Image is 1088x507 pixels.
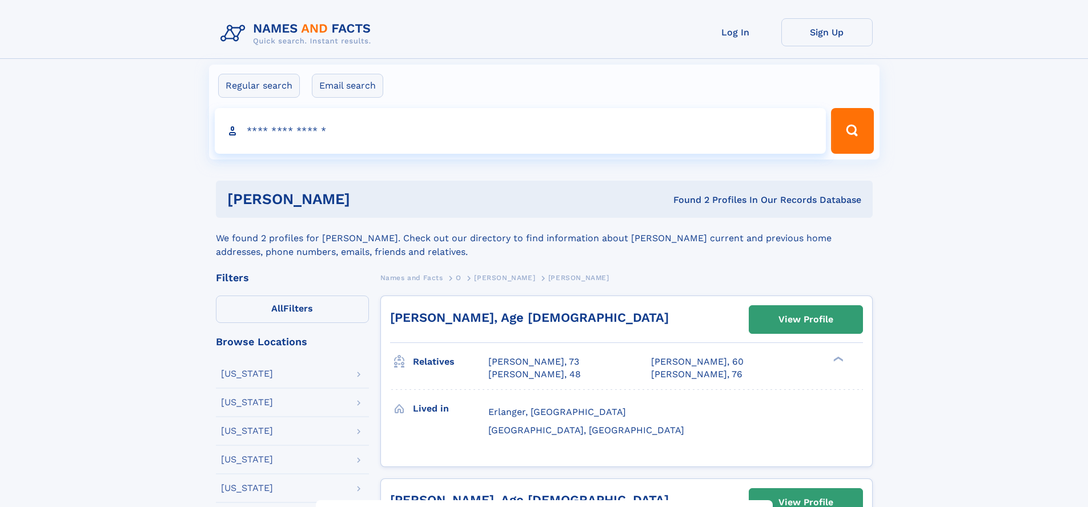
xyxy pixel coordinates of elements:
a: [PERSON_NAME], 48 [488,368,581,381]
div: Found 2 Profiles In Our Records Database [512,194,861,206]
div: We found 2 profiles for [PERSON_NAME]. Check out our directory to find information about [PERSON_... [216,218,873,259]
a: Sign Up [781,18,873,46]
a: Log In [690,18,781,46]
a: View Profile [749,306,862,333]
span: O [456,274,461,282]
div: [US_STATE] [221,369,273,378]
span: [PERSON_NAME] [474,274,535,282]
div: Filters [216,273,369,283]
a: O [456,270,461,285]
div: [US_STATE] [221,398,273,407]
label: Regular search [218,74,300,98]
h1: [PERSON_NAME] [227,192,512,206]
label: Email search [312,74,383,98]
div: [US_STATE] [221,426,273,436]
h3: Lived in [413,399,488,418]
a: [PERSON_NAME], 60 [651,356,744,368]
div: ❯ [830,356,844,363]
a: [PERSON_NAME], Age [DEMOGRAPHIC_DATA] [390,493,669,507]
a: Names and Facts [380,270,443,285]
a: [PERSON_NAME] [474,270,535,285]
div: View Profile [778,306,833,333]
span: [PERSON_NAME] [548,274,609,282]
span: Erlanger, [GEOGRAPHIC_DATA] [488,406,626,417]
h3: Relatives [413,352,488,372]
button: Search Button [831,108,873,154]
span: All [271,303,283,314]
div: Browse Locations [216,337,369,347]
label: Filters [216,296,369,323]
a: [PERSON_NAME], 73 [488,356,579,368]
a: [PERSON_NAME], Age [DEMOGRAPHIC_DATA] [390,310,669,325]
span: [GEOGRAPHIC_DATA], [GEOGRAPHIC_DATA] [488,425,684,436]
img: Logo Names and Facts [216,18,380,49]
div: [US_STATE] [221,455,273,464]
input: search input [215,108,826,154]
div: [US_STATE] [221,484,273,493]
a: [PERSON_NAME], 76 [651,368,742,381]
